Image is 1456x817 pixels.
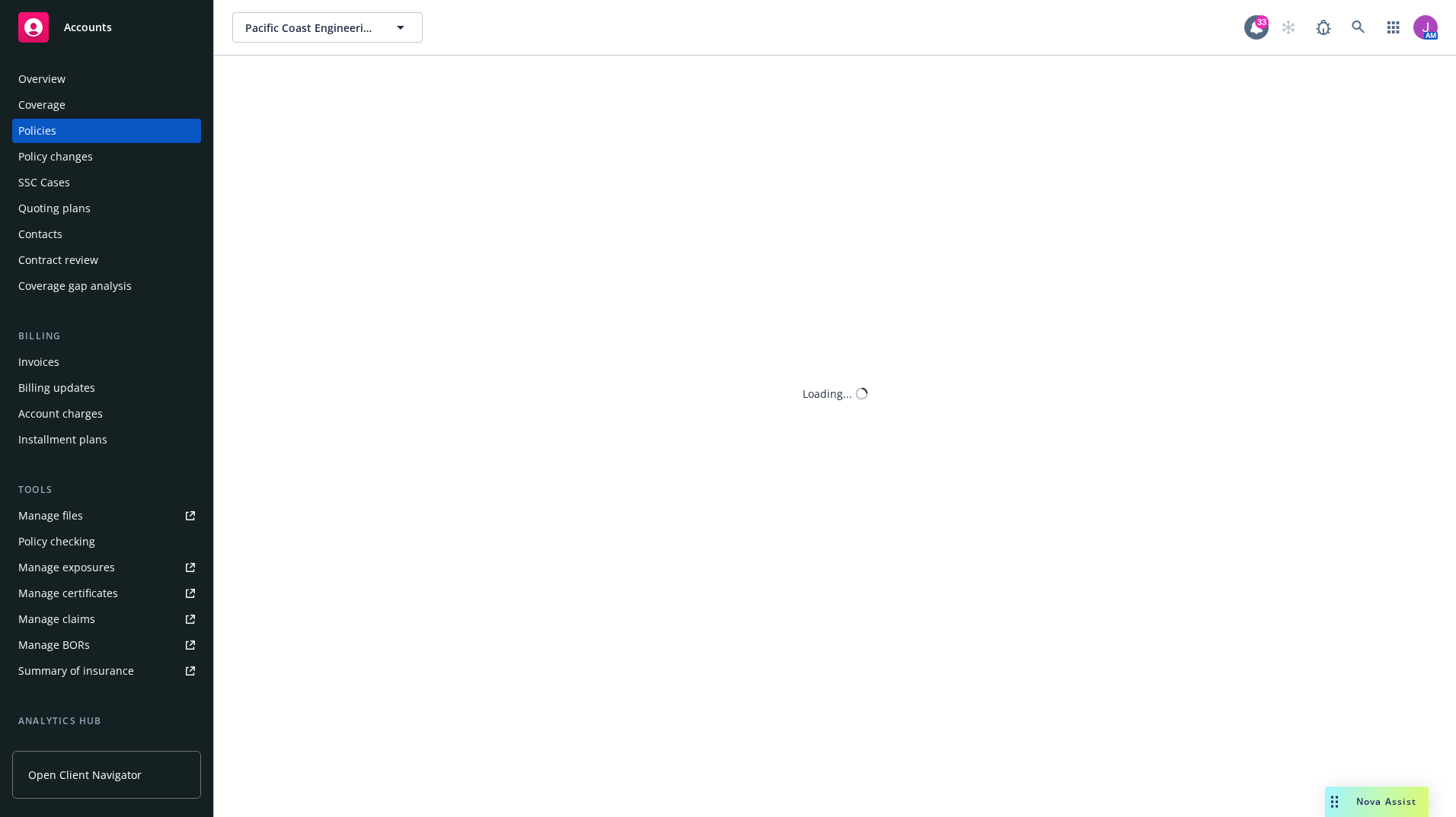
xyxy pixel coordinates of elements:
[1308,12,1339,43] a: Report a Bug
[1343,12,1374,43] a: Search
[12,6,201,49] a: Accounts
[1356,795,1416,808] span: Nova Assist
[18,350,59,374] div: Invoices
[18,633,90,657] div: Manage BORs
[12,402,201,426] a: Account charges
[12,555,201,580] a: Manage exposures
[18,581,118,606] div: Manage certificates
[12,735,201,759] a: Loss summary generator
[18,659,134,683] div: Summary of insurance
[18,248,98,272] div: Contract review
[1273,12,1304,43] a: Start snowing
[18,607,95,631] div: Manage claims
[12,274,201,298] a: Coverage gap analysis
[1325,787,1344,817] div: Drag to move
[12,222,201,246] a: Contacts
[18,222,62,246] div: Contacts
[18,504,83,528] div: Manage files
[12,529,201,554] a: Policy checking
[64,21,112,33] span: Accounts
[1378,12,1409,43] a: Switch app
[12,248,201,272] a: Contract review
[18,376,95,400] div: Billing updates
[12,67,201,91] a: Overview
[12,170,201,195] a: SSC Cases
[12,482,201,498] div: Tools
[12,428,201,452] a: Installment plans
[12,329,201,344] div: Billing
[245,20,377,36] span: Pacific Coast Engineering Contractors, LLC
[12,633,201,657] a: Manage BORs
[12,714,201,729] div: Analytics hub
[18,529,95,554] div: Policy checking
[12,145,201,169] a: Policy changes
[12,196,201,221] a: Quoting plans
[803,386,852,402] div: Loading...
[28,767,142,783] span: Open Client Navigator
[12,607,201,631] a: Manage claims
[232,12,423,43] button: Pacific Coast Engineering Contractors, LLC
[18,274,132,298] div: Coverage gap analysis
[1325,787,1429,817] button: Nova Assist
[18,119,56,143] div: Policies
[12,504,201,528] a: Manage files
[18,196,91,221] div: Quoting plans
[12,93,201,117] a: Coverage
[12,350,201,374] a: Invoices
[18,170,70,195] div: SSC Cases
[1255,15,1269,29] div: 33
[1413,15,1438,40] img: photo
[18,428,107,452] div: Installment plans
[12,119,201,143] a: Policies
[12,376,201,400] a: Billing updates
[12,659,201,683] a: Summary of insurance
[18,67,65,91] div: Overview
[18,93,65,117] div: Coverage
[18,555,115,580] div: Manage exposures
[18,402,103,426] div: Account charges
[18,735,145,759] div: Loss summary generator
[12,581,201,606] a: Manage certificates
[18,145,93,169] div: Policy changes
